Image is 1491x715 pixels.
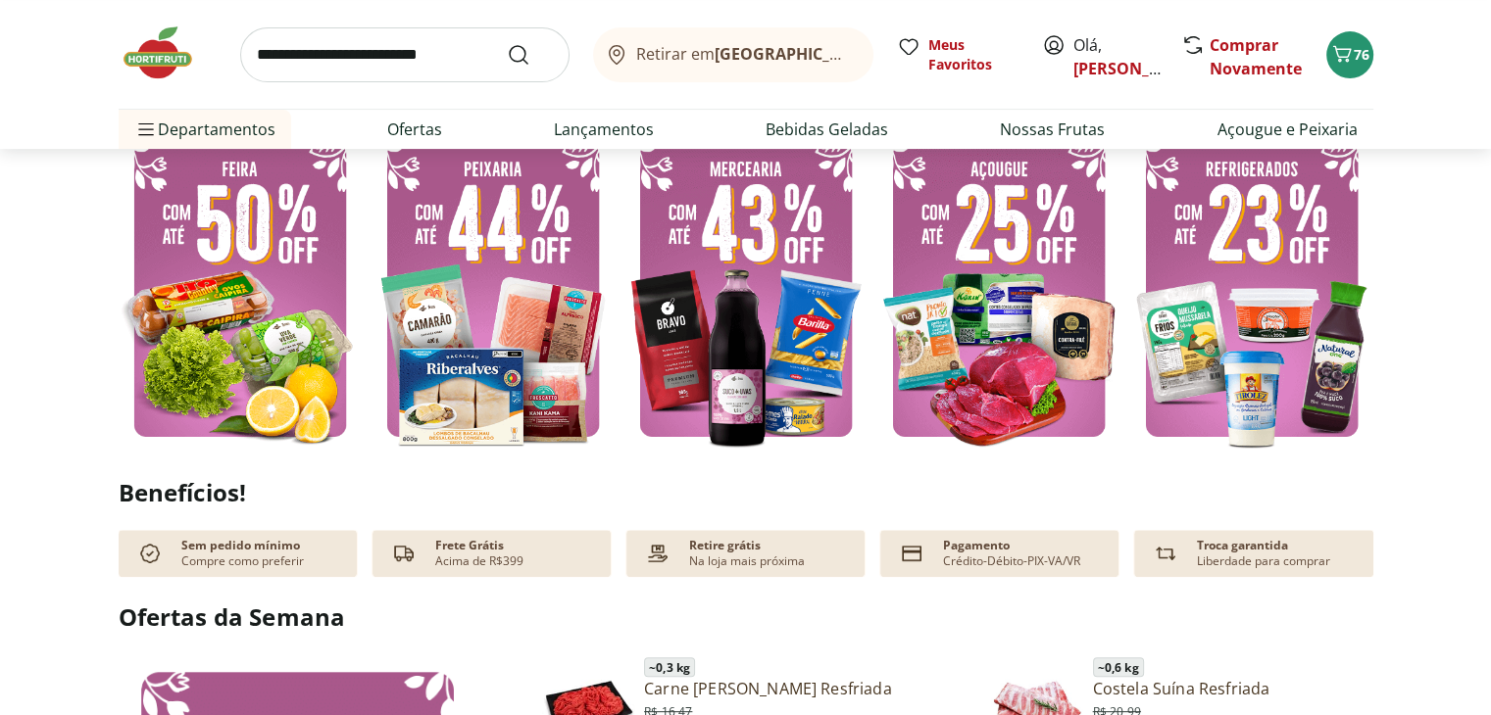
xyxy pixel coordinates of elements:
h2: Benefícios! [119,479,1373,506]
img: pescados [372,127,615,452]
span: ~ 0,3 kg [644,657,695,677]
a: Costela Suína Resfriada [1093,678,1388,699]
img: Devolução [1150,538,1181,569]
p: Acima de R$399 [435,553,523,569]
span: Retirar em [636,45,853,63]
img: truck [388,538,420,569]
a: Nossas Frutas [1000,118,1105,141]
a: Ofertas [387,118,442,141]
h2: Ofertas da Semana [119,600,1373,634]
a: Bebidas Geladas [766,118,888,141]
a: Carne [PERSON_NAME] Resfriada [644,678,939,699]
p: Sem pedido mínimo [181,538,300,553]
p: Crédito-Débito-PIX-VA/VR [943,553,1080,569]
img: açougue [877,127,1120,452]
p: Compre como preferir [181,553,304,569]
img: payment [642,538,673,569]
button: Menu [134,106,158,153]
img: mercearia [624,127,868,452]
img: Hortifruti [119,24,217,82]
button: Carrinho [1326,31,1373,78]
p: Pagamento [943,538,1010,553]
input: search [240,27,570,82]
a: Meus Favoritos [897,35,1019,74]
button: Retirar em[GEOGRAPHIC_DATA]/[GEOGRAPHIC_DATA] [593,27,873,82]
img: feira [119,127,362,452]
a: Açougue e Peixaria [1217,118,1357,141]
p: Frete Grátis [435,538,504,553]
p: Retire grátis [689,538,761,553]
img: card [896,538,927,569]
span: Meus Favoritos [928,35,1019,74]
img: check [134,538,166,569]
span: Olá, [1073,33,1161,80]
a: Comprar Novamente [1210,34,1302,79]
p: Troca garantida [1197,538,1288,553]
img: resfriados [1130,127,1373,452]
span: 76 [1354,45,1369,64]
a: [PERSON_NAME] [1073,58,1201,79]
p: Na loja mais próxima [689,553,805,569]
button: Submit Search [507,43,554,67]
b: [GEOGRAPHIC_DATA]/[GEOGRAPHIC_DATA] [715,43,1045,65]
a: Lançamentos [554,118,654,141]
span: Departamentos [134,106,275,153]
span: ~ 0,6 kg [1093,657,1144,677]
p: Liberdade para comprar [1197,553,1330,569]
